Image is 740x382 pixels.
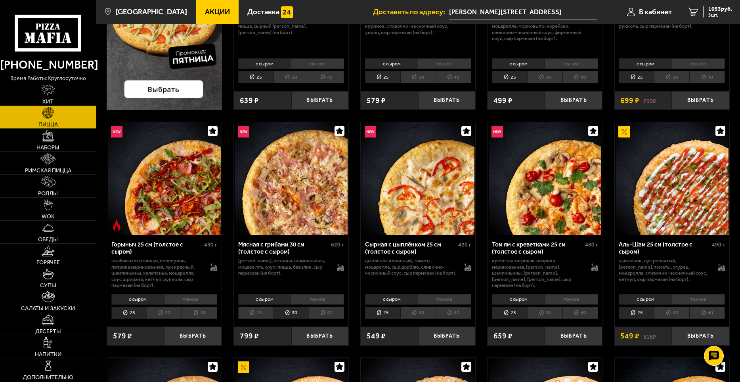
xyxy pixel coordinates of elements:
[619,71,654,83] li: 25
[309,71,344,83] li: 40
[38,122,58,127] span: Пицца
[42,99,54,104] span: Хит
[545,91,602,110] button: Выбрать
[492,241,583,256] div: Том ям с креветками 25 см (толстое с сыром)
[689,307,725,319] li: 40
[331,241,344,248] span: 620 г
[643,332,656,340] s: 618 ₽
[273,71,309,83] li: 30
[42,214,55,219] span: WOK
[238,58,291,69] li: с сыром
[492,58,545,69] li: с сыром
[545,294,598,305] li: тонкое
[545,58,598,69] li: тонкое
[458,241,471,248] span: 420 г
[291,327,349,346] button: Выбрать
[164,294,217,305] li: тонкое
[527,307,562,319] li: 30
[562,71,598,83] li: 40
[619,58,671,69] li: с сыром
[235,122,348,235] img: Мясная с грибами 30 см (толстое с сыром)
[38,237,58,242] span: Обеды
[115,8,187,16] span: [GEOGRAPHIC_DATA]
[493,97,512,104] span: 499 ₽
[672,91,729,110] button: Выбрать
[111,294,164,305] li: с сыром
[418,91,476,110] button: Выбрать
[238,126,249,138] img: Новинка
[365,258,456,276] p: цыпленок копченый, томаты, моцарелла, сыр дорблю, сливочно-чесночный соус, сыр пармезан (на борт).
[672,327,729,346] button: Выбрать
[493,332,512,340] span: 659 ₽
[238,294,291,305] li: с сыром
[164,327,222,346] button: Выбрать
[36,145,59,150] span: Наборы
[619,294,671,305] li: с сыром
[21,306,75,311] span: Салаты и закуски
[281,6,293,18] img: 15daf4d41897b9f0e9f617042186c801.svg
[400,71,436,83] li: 30
[619,241,710,256] div: Аль-Шам 25 см (толстое с сыром)
[107,122,222,235] a: НовинкаОстрое блюдоГорыныч 25 см (толстое с сыром)
[527,71,562,83] li: 30
[23,374,73,380] span: Дополнительно
[273,307,309,319] li: 30
[291,91,349,110] button: Выбрать
[436,71,471,83] li: 40
[449,5,597,19] span: Уткин проспект, 15
[111,258,203,288] p: колбаски Охотничьи, пепперони, паприка маринованная, лук красный, шампиньоны, халапеньо, моцарелл...
[619,307,654,319] li: 25
[418,327,476,346] button: Выбрать
[291,58,344,69] li: тонкое
[365,71,400,83] li: 25
[365,126,376,138] img: Новинка
[240,97,259,104] span: 639 ₽
[361,122,474,235] img: Сырная с цыплёнком 25 см (толстое с сыром)
[113,332,132,340] span: 579 ₽
[182,307,217,319] li: 40
[489,122,602,235] img: Том ям с креветками 25 см (толстое с сыром)
[238,361,249,373] img: Акционный
[643,97,656,104] s: 799 ₽
[585,241,598,248] span: 480 г
[492,307,527,319] li: 25
[620,332,639,340] span: 549 ₽
[365,241,456,256] div: Сырная с цыплёнком 25 см (толстое с сыром)
[418,294,471,305] li: тонкое
[238,71,273,83] li: 25
[619,258,710,282] p: цыпленок, лук репчатый, [PERSON_NAME], томаты, огурец, моцарелла, сливочно-чесночный соус, кетчуп...
[615,122,729,235] a: АкционныйАль-Шам 25 см (толстое с сыром)
[365,58,418,69] li: с сыром
[36,260,60,265] span: Горячее
[247,8,279,16] span: Доставка
[616,122,729,235] img: Аль-Шам 25 см (толстое с сыром)
[147,307,182,319] li: 30
[492,294,545,305] li: с сыром
[234,122,348,235] a: НовинкаМясная с грибами 30 см (толстое с сыром)
[108,122,221,235] img: Горыныч 25 см (толстое с сыром)
[40,283,56,288] span: Супы
[639,8,672,16] span: В кабинет
[367,332,386,340] span: 549 ₽
[111,307,147,319] li: 25
[492,71,527,83] li: 25
[492,11,583,42] p: ветчина, корнишоны, паприка маринованная, шампиньоны, моцарелла, морковь по-корейски, сливочно-че...
[238,241,329,256] div: Мясная с грибами 30 см (толстое с сыром)
[689,71,725,83] li: 40
[708,6,732,12] span: 1053 руб.
[25,168,71,173] span: Римская пицца
[35,351,61,357] span: Напитки
[205,8,230,16] span: Акции
[491,126,503,138] img: Новинка
[492,258,583,288] p: креветка тигровая, паприка маринованная, [PERSON_NAME], шампиньоны, [PERSON_NAME], [PERSON_NAME],...
[618,126,630,138] img: Акционный
[488,122,602,235] a: НовинкаТом ям с креветками 25 см (толстое с сыром)
[712,241,725,248] span: 490 г
[373,8,449,16] span: Доставить по адресу:
[238,258,329,276] p: [PERSON_NAME], ветчина, шампиньоны, моцарелла, соус-пицца, базилик, сыр пармезан (на борт).
[291,294,344,305] li: тонкое
[654,71,689,83] li: 30
[418,58,471,69] li: тонкое
[708,13,732,17] span: 3 шт.
[449,5,597,19] input: Ваш адрес доставки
